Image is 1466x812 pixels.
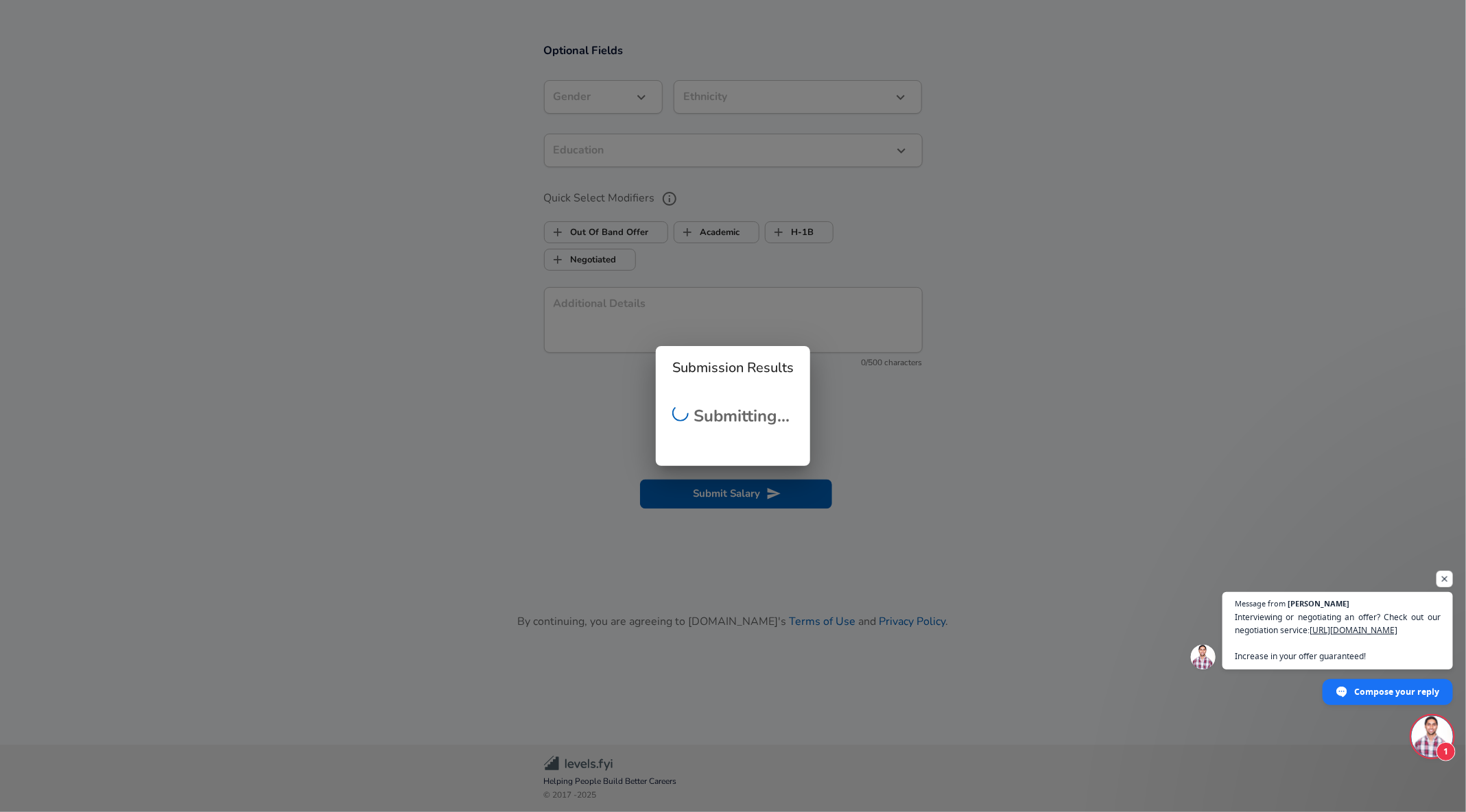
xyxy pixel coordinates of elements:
h2: Submission Results [656,346,810,390]
div: Open chat [1412,716,1453,757]
h2: Submitting... [672,404,794,428]
span: [PERSON_NAME] [1288,600,1349,607]
span: 1 [1437,742,1456,761]
span: Interviewing or negotiating an offer? Check out our negotiation service: Increase in your offer g... [1235,611,1441,663]
span: Message from [1235,600,1286,607]
span: Compose your reply [1354,680,1439,704]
